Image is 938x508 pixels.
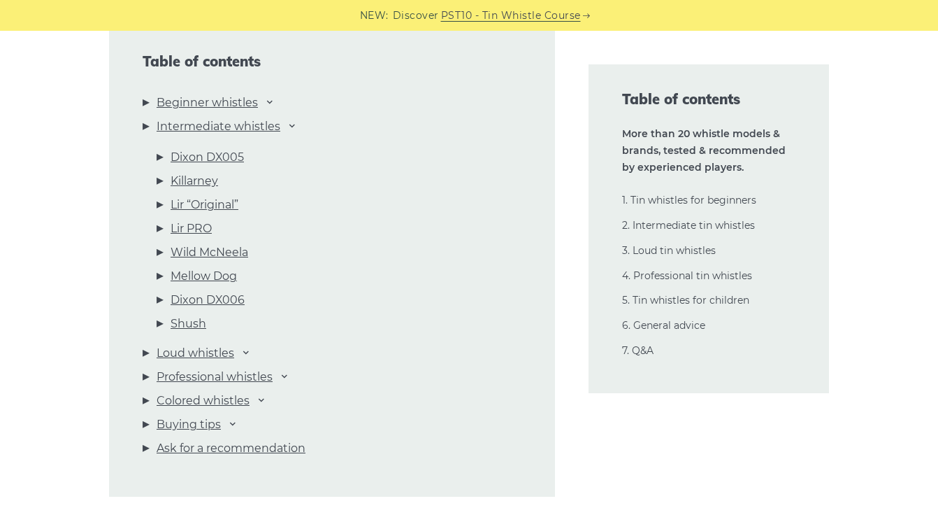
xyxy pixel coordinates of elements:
a: Wild McNeela [171,244,248,262]
a: Dixon DX006 [171,291,245,309]
a: PST10 - Tin Whistle Course [441,8,581,24]
a: 5. Tin whistles for children [622,294,749,306]
span: Table of contents [622,90,795,109]
a: Intermediate whistles [157,118,280,136]
a: Killarney [171,172,218,190]
a: 1. Tin whistles for beginners [622,194,756,206]
a: Lir PRO [171,220,212,238]
a: Dixon DX005 [171,148,244,167]
a: Ask for a recommendation [157,439,305,458]
a: Beginner whistles [157,94,258,112]
span: NEW: [360,8,389,24]
a: 7. Q&A [622,344,654,357]
span: Table of contents [143,53,521,70]
a: Shush [171,315,206,333]
a: 4. Professional tin whistles [622,269,752,282]
a: Colored whistles [157,392,250,410]
strong: More than 20 whistle models & brands, tested & recommended by experienced players. [622,127,786,174]
a: Loud whistles [157,344,234,362]
a: Buying tips [157,416,221,434]
a: Lir “Original” [171,196,238,214]
span: Discover [393,8,439,24]
a: Mellow Dog [171,267,237,285]
a: 3. Loud tin whistles [622,244,716,257]
a: Professional whistles [157,368,273,386]
a: 2. Intermediate tin whistles [622,219,755,232]
a: 6. General advice [622,319,705,332]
